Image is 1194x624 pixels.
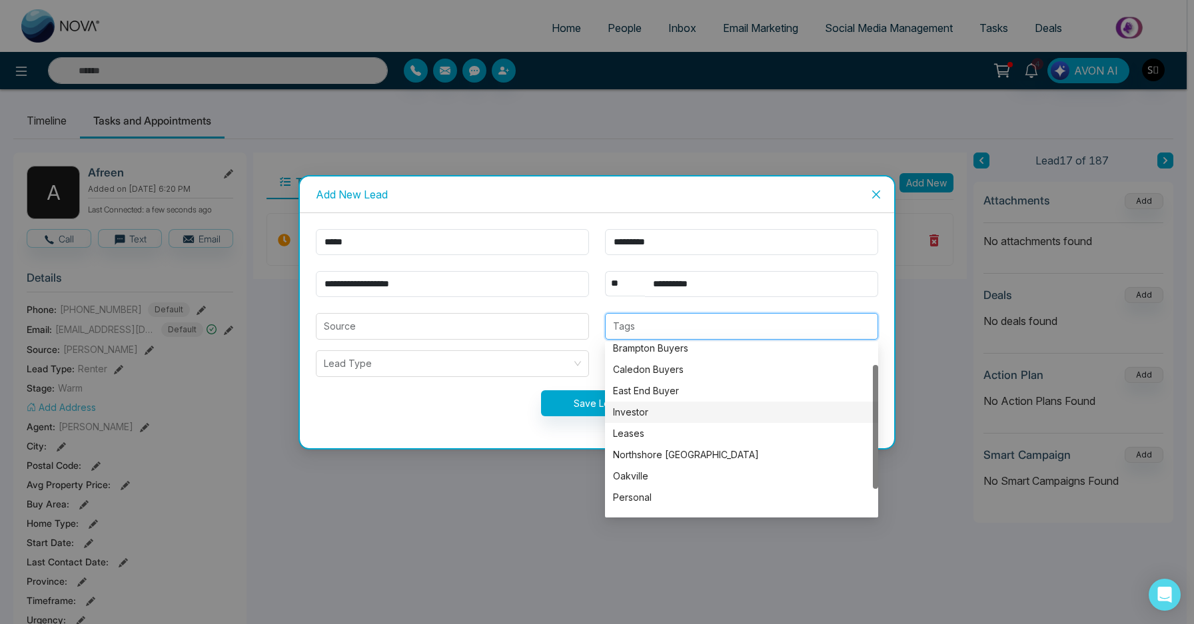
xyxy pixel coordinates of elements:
[613,426,870,441] div: Leases
[605,338,878,359] div: Brampton Buyers
[871,189,882,200] span: close
[605,487,878,508] div: Personal
[541,390,654,416] button: Save Lead
[613,448,870,462] div: Northshore [GEOGRAPHIC_DATA]
[605,423,878,444] div: Leases
[1149,579,1181,611] div: Open Intercom Messenger
[613,511,870,526] div: Realtor
[605,402,878,423] div: Investor
[316,187,878,202] div: Add New Lead
[613,362,870,377] div: Caledon Buyers
[613,341,870,356] div: Brampton Buyers
[605,508,878,529] div: Realtor
[858,176,894,212] button: Close
[613,490,870,505] div: Personal
[605,380,878,402] div: East End Buyer
[613,469,870,483] div: Oakville
[613,384,870,398] div: East End Buyer
[605,444,878,466] div: Northshore Burlington
[605,359,878,380] div: Caledon Buyers
[613,405,870,420] div: Investor
[605,466,878,487] div: Oakville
